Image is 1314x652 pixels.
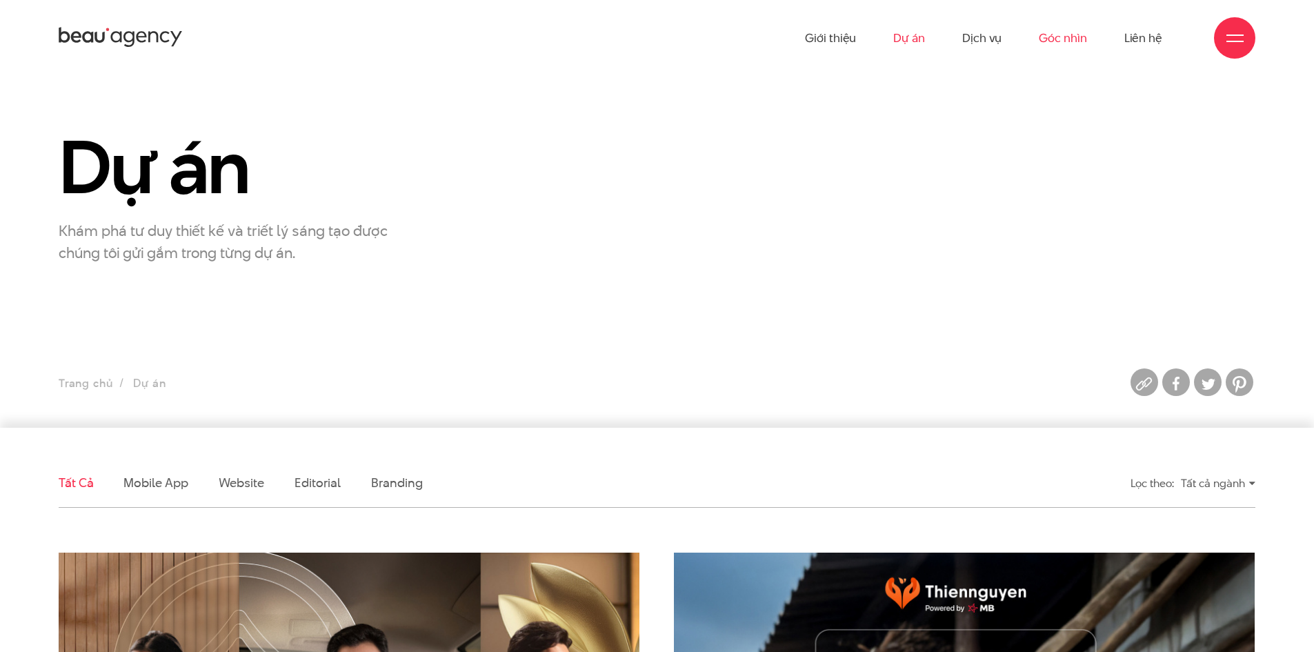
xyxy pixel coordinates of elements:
[59,219,404,264] p: Khám phá tư duy thiết kế và triết lý sáng tạo được chúng tôi gửi gắm trong từng dự án.
[1131,471,1174,495] div: Lọc theo:
[295,474,341,491] a: Editorial
[123,474,188,491] a: Mobile app
[1181,471,1255,495] div: Tất cả ngành
[371,474,422,491] a: Branding
[59,375,112,391] a: Trang chủ
[219,474,264,491] a: Website
[59,128,435,207] h1: Dự án
[59,474,93,491] a: Tất cả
